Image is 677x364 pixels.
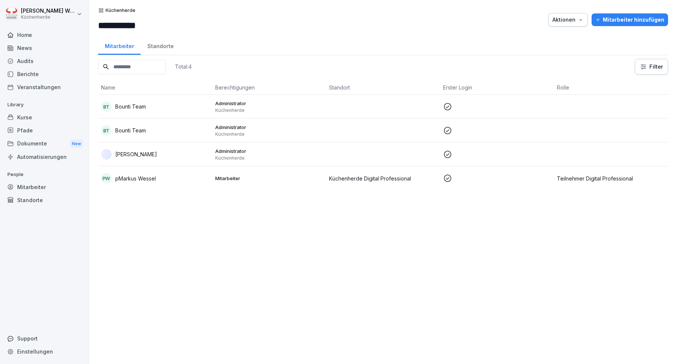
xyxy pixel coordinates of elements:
[326,81,440,95] th: Standort
[215,100,323,107] p: Administrator
[640,63,663,70] div: Filter
[4,81,85,94] a: Veranstaltungen
[4,99,85,111] p: Library
[4,345,85,358] a: Einstellungen
[4,124,85,137] a: Pfade
[215,124,323,131] p: Administrator
[215,148,323,154] p: Administrator
[4,111,85,124] a: Kurse
[175,63,192,70] p: Total: 4
[4,137,85,151] div: Dokumente
[98,81,212,95] th: Name
[592,13,668,26] button: Mitarbeiter hinzufügen
[4,28,85,41] a: Home
[329,175,437,182] p: Küchenherde Digital Professional
[215,175,323,182] p: Mitarbeiter
[4,137,85,151] a: DokumenteNew
[215,155,323,161] p: Küchenherde
[212,81,326,95] th: Berechtigungen
[215,107,323,113] p: Küchenherde
[106,8,135,13] p: Küchenherde
[115,150,157,158] p: [PERSON_NAME]
[101,173,112,183] div: pW
[554,81,668,95] th: Rolle
[4,150,85,163] a: Automatisierungen
[552,16,584,24] div: Aktionen
[4,41,85,54] a: News
[101,125,112,136] div: BT
[21,15,75,20] p: Küchenherde
[635,59,668,74] button: Filter
[70,139,83,148] div: New
[4,332,85,345] div: Support
[548,13,588,26] button: Aktionen
[98,36,141,55] a: Mitarbeiter
[4,194,85,207] a: Standorte
[21,8,75,14] p: [PERSON_NAME] Wessel
[141,36,180,55] a: Standorte
[4,68,85,81] a: Berichte
[215,131,323,137] p: Küchenherde
[557,175,665,182] p: Teilnehmer Digital Professional
[4,169,85,181] p: People
[595,16,664,24] div: Mitarbeiter hinzufügen
[115,175,156,182] p: pMarkus Wessel
[115,103,146,110] p: Bounti Team
[101,101,112,112] div: BT
[4,181,85,194] a: Mitarbeiter
[115,126,146,134] p: Bounti Team
[440,81,554,95] th: Erster Login
[4,54,85,68] a: Audits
